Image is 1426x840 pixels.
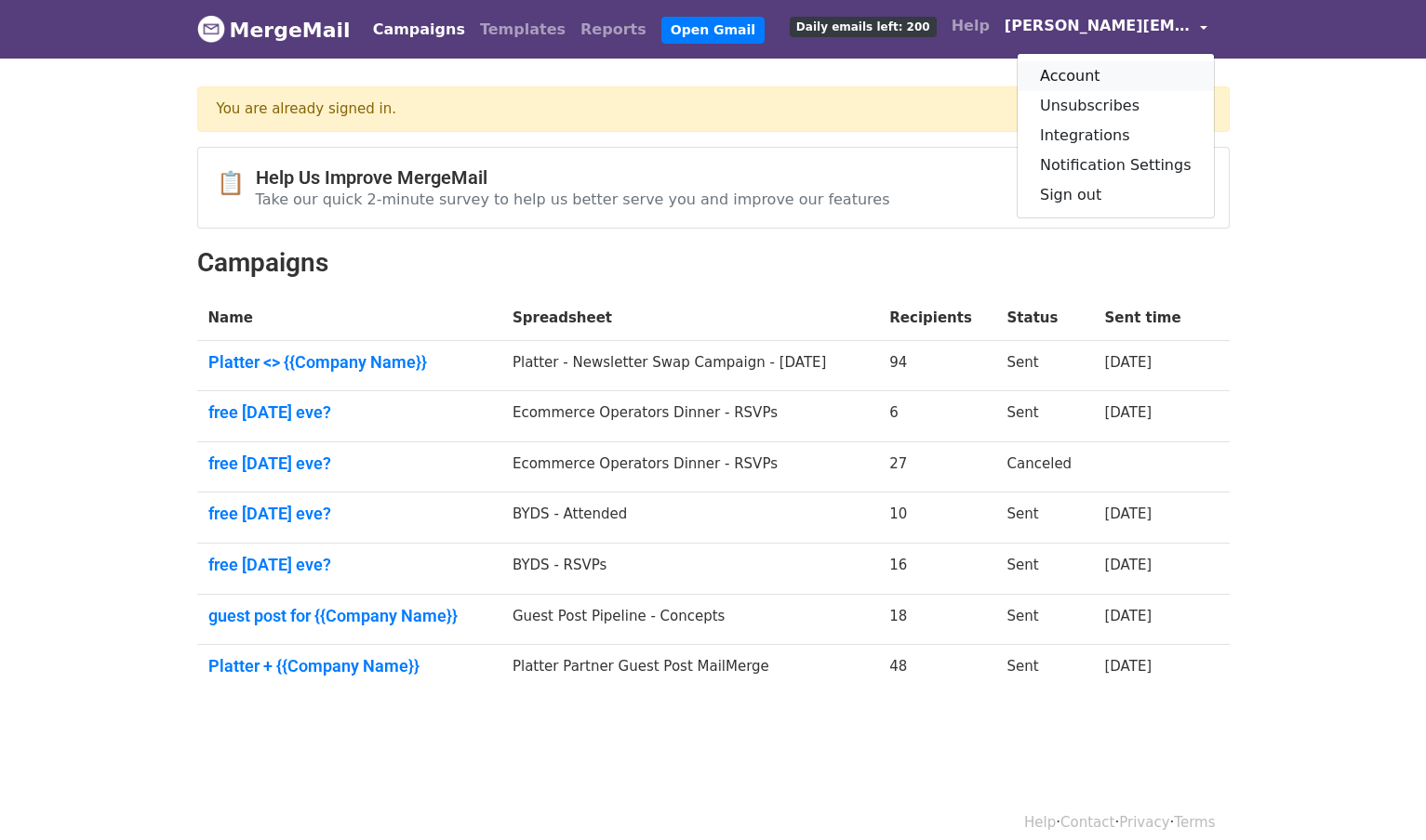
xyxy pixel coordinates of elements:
[1024,814,1056,831] a: Help
[473,11,573,48] a: Templates
[878,340,995,391] td: 94
[996,296,1094,340] th: Status
[1017,53,1215,218] div: [PERSON_NAME][EMAIL_ADDRESS][DOMAIN_NAME]
[197,15,225,43] img: MergeMail logo
[573,11,654,48] a: Reports
[996,391,1094,442] td: Sent
[1104,658,1152,675] a: [DATE]
[501,391,878,442] td: Ecommerce Operators Dinner - RSVPs
[256,166,890,189] h4: Help Us Improve MergeMail
[878,391,995,442] td: 6
[997,7,1215,51] a: [PERSON_NAME][EMAIL_ADDRESS][DOMAIN_NAME]
[878,543,995,594] td: 16
[501,645,878,695] td: Platter Partner Guest Post MailMerge
[501,543,878,594] td: BYDS - RSVPs
[782,7,944,45] a: Daily emails left: 200
[878,492,995,544] td: 10
[1018,61,1214,91] a: Account
[208,352,490,373] a: Platter <> {{Company Name}}
[366,11,473,48] a: Campaigns
[878,296,995,340] th: Recipients
[1104,354,1152,371] a: [DATE]
[944,7,997,45] a: Help
[1018,91,1214,121] a: Unsubscribes
[197,247,1230,279] h2: Campaigns
[996,441,1094,492] td: Canceled
[1104,505,1152,522] a: [DATE]
[501,492,878,544] td: BYDS - Attended
[197,10,351,49] a: MergeMail
[256,190,890,209] p: Take our quick 2-minute survey to help us better serve you and improve our features
[208,453,490,474] a: free [DATE] eve?
[996,543,1094,594] td: Sent
[790,17,937,37] span: Daily emails left: 200
[208,555,490,575] a: free [DATE] eve?
[197,296,501,340] th: Name
[996,594,1094,645] td: Sent
[217,170,256,197] span: 📋
[208,402,490,423] a: free [DATE] eve?
[661,17,765,44] a: Open Gmail
[501,594,878,645] td: Guest Post Pipeline - Concepts
[1093,296,1204,340] th: Sent time
[501,296,878,340] th: Spreadsheet
[501,441,878,492] td: Ecommerce Operators Dinner - RSVPs
[208,606,490,626] a: guest post for {{Company Name}}
[878,594,995,645] td: 18
[1018,180,1214,210] a: Sign out
[217,98,1192,120] div: You are already signed in.
[996,340,1094,391] td: Sent
[501,340,878,391] td: Platter - Newsletter Swap Campaign - [DATE]
[1060,814,1114,831] a: Contact
[996,645,1094,695] td: Sent
[1005,15,1191,37] span: [PERSON_NAME][EMAIL_ADDRESS][DOMAIN_NAME]
[878,441,995,492] td: 27
[878,645,995,695] td: 48
[1104,557,1152,573] a: [DATE]
[208,504,490,524] a: free [DATE] eve?
[1104,608,1152,624] a: [DATE]
[996,492,1094,544] td: Sent
[1119,814,1169,831] a: Privacy
[1333,751,1426,840] iframe: Chat Widget
[1018,151,1214,180] a: Notification Settings
[208,656,490,676] a: Platter + {{Company Name}}
[1174,814,1215,831] a: Terms
[1018,121,1214,151] a: Integrations
[1104,404,1152,421] a: [DATE]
